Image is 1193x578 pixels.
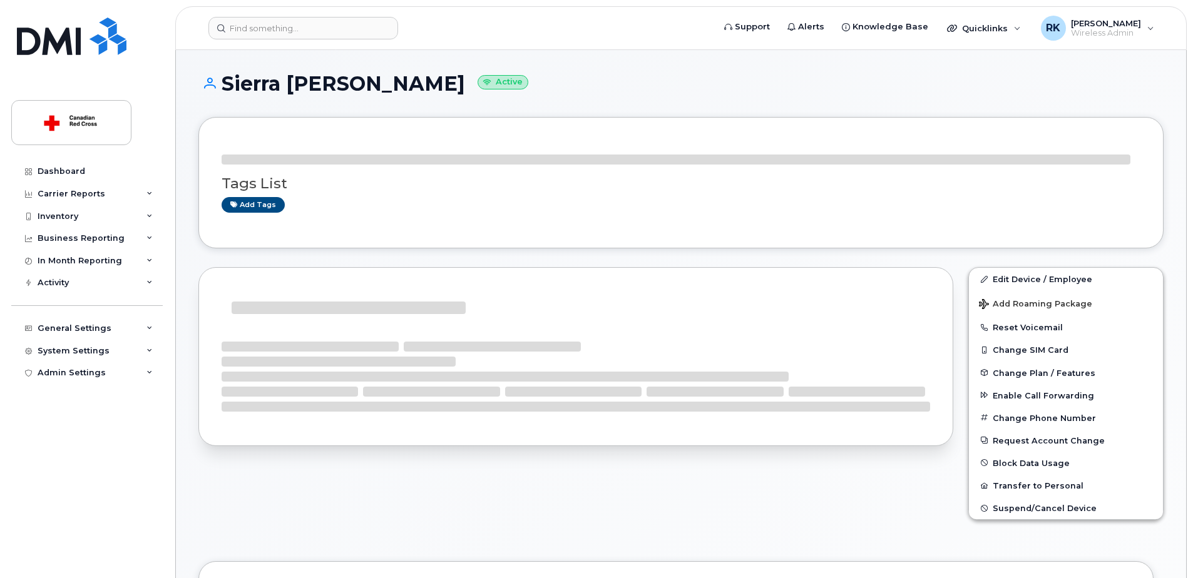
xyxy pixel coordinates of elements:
span: Add Roaming Package [979,299,1092,311]
button: Change Plan / Features [969,362,1163,384]
h1: Sierra [PERSON_NAME] [198,73,1164,94]
span: Suspend/Cancel Device [993,504,1097,513]
small: Active [478,75,528,89]
span: Change Plan / Features [993,368,1095,377]
button: Block Data Usage [969,452,1163,474]
button: Request Account Change [969,429,1163,452]
button: Enable Call Forwarding [969,384,1163,407]
button: Change SIM Card [969,338,1163,361]
span: Enable Call Forwarding [993,390,1094,400]
button: Transfer to Personal [969,474,1163,497]
button: Add Roaming Package [969,290,1163,316]
button: Reset Voicemail [969,316,1163,338]
h3: Tags List [222,176,1140,191]
a: Add tags [222,197,285,213]
button: Change Phone Number [969,407,1163,429]
button: Suspend/Cancel Device [969,497,1163,519]
a: Edit Device / Employee [969,268,1163,290]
